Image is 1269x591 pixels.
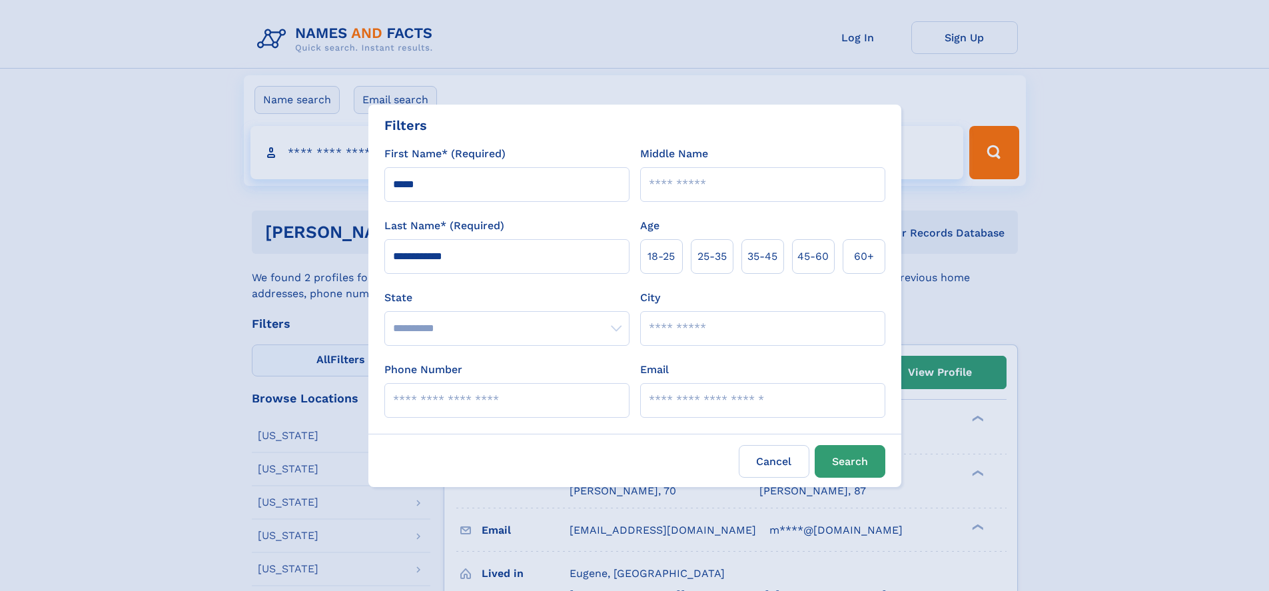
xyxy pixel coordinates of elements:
[384,115,427,135] div: Filters
[815,445,885,478] button: Search
[739,445,809,478] label: Cancel
[384,290,630,306] label: State
[797,249,829,265] span: 45‑60
[384,146,506,162] label: First Name* (Required)
[640,290,660,306] label: City
[854,249,874,265] span: 60+
[640,218,659,234] label: Age
[640,362,669,378] label: Email
[384,218,504,234] label: Last Name* (Required)
[384,362,462,378] label: Phone Number
[697,249,727,265] span: 25‑35
[640,146,708,162] label: Middle Name
[747,249,777,265] span: 35‑45
[647,249,675,265] span: 18‑25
